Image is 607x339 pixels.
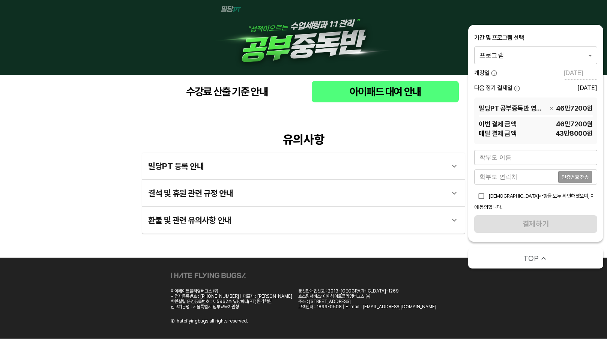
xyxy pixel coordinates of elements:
div: 결석 및 휴원 관련 규정 안내 [142,180,465,207]
div: 프로그램 [474,46,597,64]
div: 아이헤이트플라잉버그스 ㈜ [171,288,292,294]
div: 주소 : [STREET_ADDRESS] [298,299,436,304]
div: 사업자등록번호 : [PHONE_NUMBER] | 대표자 : [PERSON_NAME] [171,294,292,299]
span: 아이패드 대여 안내 [318,84,453,99]
div: 결석 및 휴원 관련 규정 안내 [148,184,445,202]
input: 학부모 연락처를 입력해주세요 [474,169,558,184]
span: 매달 결제 금액 [479,129,516,138]
img: 1 [213,6,394,69]
input: 학부모 이름을 입력해주세요 [474,150,597,165]
img: ihateflyingbugs [171,273,246,278]
span: 다음 정기 결제일 [474,84,512,92]
div: 기간 및 프로그램 선택 [474,34,597,42]
div: 밀당PT 등록 안내 [142,153,465,180]
span: 46만7200 원 [556,103,593,113]
span: 개강일 [474,69,490,77]
div: 환불 및 관련 유의사항 안내 [142,207,465,234]
div: 통신판매업신고 : 2013-[GEOGRAPHIC_DATA]-1269 [298,288,436,294]
div: 환불 및 관련 유의사항 안내 [148,211,445,229]
button: TOP [468,248,603,268]
div: 신고기관명 : 서울특별시 남부교육지원청 [171,304,292,309]
span: 밀당PT 공부중독반 영어 중등_9시간 [479,103,547,113]
button: 수강료 산출 기준 안내 [148,81,306,102]
button: 아이패드 대여 안내 [312,81,459,102]
div: 호스팅서비스: 아이헤이트플라잉버그스 ㈜ [298,294,436,299]
div: 고객센터 : 1899-0508 | E-mail : [EMAIL_ADDRESS][DOMAIN_NAME] [298,304,436,309]
div: 밀당PT 등록 안내 [148,157,445,175]
span: 43만8000 원 [516,129,593,138]
span: 수강료 산출 기준 안내 [154,84,300,99]
div: 학원설립 운영등록번호 : 제5962호 밀당피티(PT)원격학원 [171,299,292,304]
div: [DATE] [577,84,597,91]
div: 유의사항 [142,132,465,147]
span: TOP [523,253,539,264]
div: Ⓒ ihateflyingbugs all rights reserved. [171,318,248,324]
span: [DEMOGRAPHIC_DATA]사항을 모두 확인하였으며, 이에 동의합니다. [474,193,595,210]
span: 이번 결제 금액 [479,119,516,129]
span: 46만7200 원 [516,119,593,129]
